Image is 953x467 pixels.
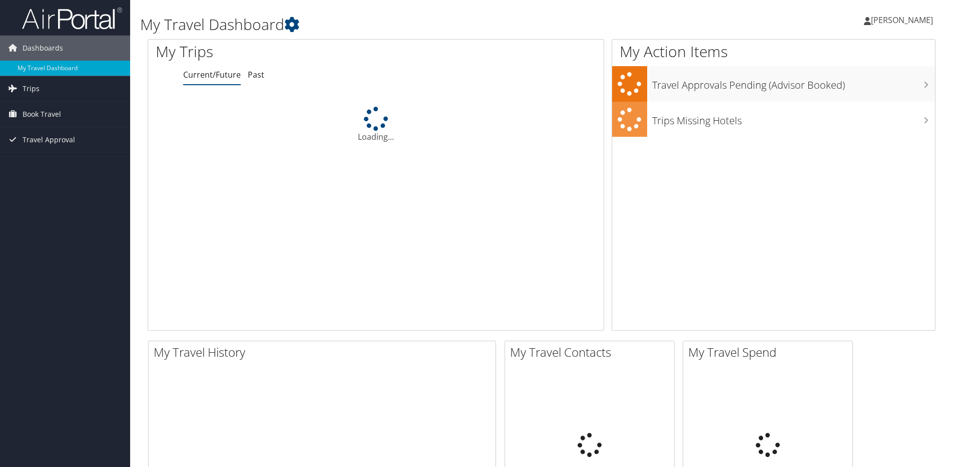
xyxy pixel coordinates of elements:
[612,41,935,62] h1: My Action Items
[612,102,935,137] a: Trips Missing Hotels
[183,69,241,80] a: Current/Future
[688,344,852,361] h2: My Travel Spend
[156,41,406,62] h1: My Trips
[871,15,933,26] span: [PERSON_NAME]
[23,36,63,61] span: Dashboards
[22,7,122,30] img: airportal-logo.png
[140,14,675,35] h1: My Travel Dashboard
[23,127,75,152] span: Travel Approval
[510,344,674,361] h2: My Travel Contacts
[652,73,935,92] h3: Travel Approvals Pending (Advisor Booked)
[154,344,496,361] h2: My Travel History
[248,69,264,80] a: Past
[23,76,40,101] span: Trips
[148,107,604,143] div: Loading...
[652,109,935,128] h3: Trips Missing Hotels
[23,102,61,127] span: Book Travel
[612,66,935,102] a: Travel Approvals Pending (Advisor Booked)
[864,5,943,35] a: [PERSON_NAME]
